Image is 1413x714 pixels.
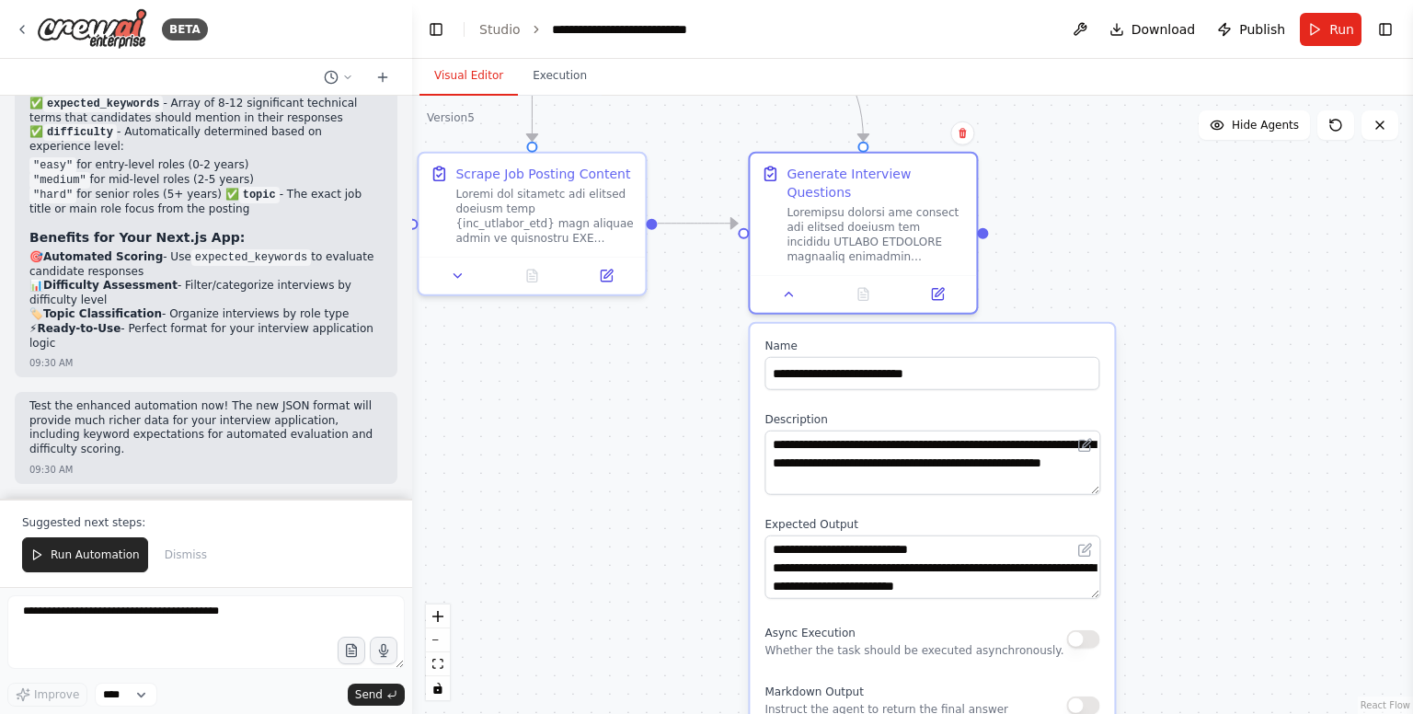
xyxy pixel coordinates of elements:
[34,687,79,702] span: Improve
[455,165,630,183] div: Scrape Job Posting Content
[523,3,541,141] g: Edge from 39369785-9157-4fef-a6af-f2f40049b1a5 to 09d40f84-2a85-497f-8ea8-6c28b2c90218
[22,537,148,572] button: Run Automation
[162,18,208,40] div: BETA
[764,627,855,639] span: Async Execution
[764,339,1099,353] label: Name
[1199,110,1310,140] button: Hide Agents
[518,57,602,96] button: Execution
[764,643,1063,658] p: Whether the task should be executed asynchronously.
[338,637,365,664] button: Upload files
[29,356,73,370] div: 09:30 AM
[426,652,450,676] button: fit view
[22,515,390,530] p: Suggested next steps:
[29,463,73,477] div: 09:30 AM
[43,250,163,263] strong: Automated Scoring
[419,57,518,96] button: Visual Editor
[764,685,863,698] span: Markdown Output
[355,687,383,702] span: Send
[426,628,450,652] button: zoom out
[1232,118,1299,132] span: Hide Agents
[29,97,383,155] p: ✅ - Array of 8-12 significant technical terms that candidates should mention in their responses ✅...
[239,187,280,203] code: topic
[787,165,965,202] div: Generate Interview Questions
[316,66,361,88] button: Switch to previous chat
[455,187,634,246] div: Loremi dol sitametc adi elitsed doeiusm temp {inc_utlabor_etd} magn aliquae admin ve quisnostru E...
[493,265,571,287] button: No output available
[43,96,163,112] code: expected_keywords
[1210,13,1292,46] button: Publish
[575,265,638,287] button: Open in side panel
[155,537,216,572] button: Dismiss
[748,152,978,315] div: Generate Interview QuestionsLoremipsu dolorsi ame consect adi elitsed doeiusm tem incididu UTLABO...
[1373,17,1398,42] button: Show right sidebar
[1239,20,1285,39] span: Publish
[51,547,140,562] span: Run Automation
[479,20,730,39] nav: breadcrumb
[29,188,383,217] li: for senior roles (5+ years) ✅ - The exact job title or main role focus from the posting
[29,230,245,245] strong: Benefits for Your Next.js App:
[764,516,1099,531] label: Expected Output
[43,279,178,292] strong: Difficulty Assessment
[370,637,397,664] button: Click to speak your automation idea
[29,399,383,456] p: Test the enhanced automation now! The new JSON format will provide much richer data for your inte...
[1300,13,1361,46] button: Run
[426,605,450,700] div: React Flow controls
[368,66,397,88] button: Start a new chat
[1132,20,1196,39] span: Download
[29,250,383,351] p: 🎯 - Use to evaluate candidate responses 📊 - Filter/categorize interviews by difficulty level 🏷️ -...
[37,8,147,50] img: Logo
[7,683,87,707] button: Improve
[906,283,970,305] button: Open in side panel
[426,676,450,700] button: toggle interactivity
[1329,20,1354,39] span: Run
[417,152,647,296] div: Scrape Job Posting ContentLoremi dol sitametc adi elitsed doeiusm temp {inc_utlabor_etd} magn ali...
[165,547,207,562] span: Dismiss
[1102,13,1203,46] button: Download
[658,214,738,233] g: Edge from 09d40f84-2a85-497f-8ea8-6c28b2c90218 to 6fd76de2-1c60-4b75-9e71-5feac8f882d4
[423,17,449,42] button: Hide left sidebar
[1074,434,1096,456] button: Open in editor
[764,412,1099,427] label: Description
[824,283,902,305] button: No output available
[426,605,450,628] button: zoom in
[37,322,121,335] strong: Ready-to-Use
[29,172,90,189] code: "medium"
[191,249,311,266] code: expected_keywords
[427,110,475,125] div: Version 5
[29,158,383,173] li: for entry-level roles (0-2 years)
[348,684,405,706] button: Send
[1361,700,1410,710] a: React Flow attribution
[1074,538,1096,560] button: Open in editor
[29,157,76,174] code: "easy"
[29,173,383,188] li: for mid-level roles (2-5 years)
[787,205,965,264] div: Loremipsu dolorsi ame consect adi elitsed doeiusm tem incididu UTLABO ETDOLORE magnaaliq enimadmi...
[29,187,76,203] code: "hard"
[43,124,117,141] code: difficulty
[43,307,162,320] strong: Topic Classification
[950,121,974,145] button: Delete node
[479,22,521,37] a: Studio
